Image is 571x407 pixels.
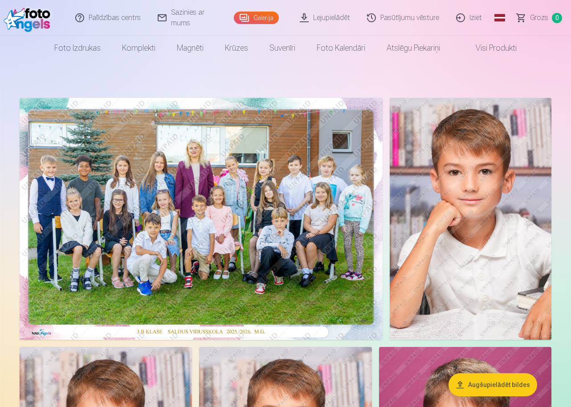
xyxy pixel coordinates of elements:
[214,36,259,60] a: Krūzes
[376,36,451,60] a: Atslēgu piekariņi
[4,4,55,32] img: /fa1
[259,36,306,60] a: Suvenīri
[306,36,376,60] a: Foto kalendāri
[449,373,537,396] button: Augšupielādēt bildes
[530,12,548,23] span: Grozs
[234,12,279,24] a: Galerija
[451,36,527,60] a: Visi produkti
[552,13,562,23] span: 0
[166,36,214,60] a: Magnēti
[111,36,166,60] a: Komplekti
[44,36,111,60] a: Foto izdrukas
